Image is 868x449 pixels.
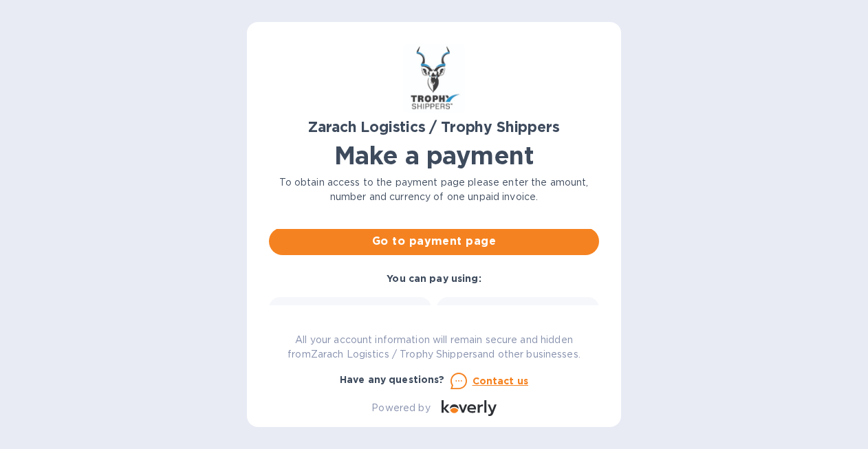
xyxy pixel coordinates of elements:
p: All your account information will remain secure and hidden from Zarach Logistics / Trophy Shipper... [269,333,599,362]
b: Have any questions? [340,374,445,385]
p: Powered by [371,401,430,415]
b: You can pay using: [387,273,481,284]
button: Go to payment page [269,228,599,255]
span: Go to payment page [280,233,588,250]
u: Contact us [473,375,529,386]
p: To obtain access to the payment page please enter the amount, number and currency of one unpaid i... [269,175,599,204]
b: Zarach Logistics / Trophy Shippers [308,118,559,135]
h1: Make a payment [269,141,599,170]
